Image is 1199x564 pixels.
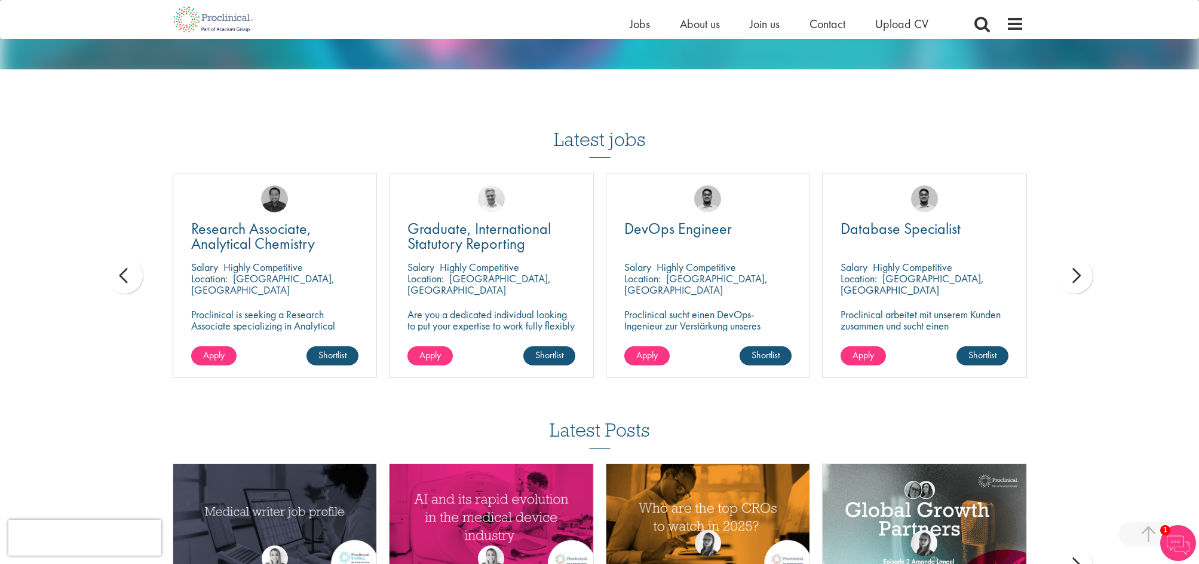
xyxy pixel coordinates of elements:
h3: Latest Posts [550,420,650,449]
a: Apply [407,346,453,365]
img: Theodora Savlovschi - Wicks [695,530,721,556]
img: Theodora Savlovschi - Wicks [911,530,937,556]
a: Shortlist [523,346,575,365]
p: Proclinical arbeitet mit unserem Kunden zusammen und sucht einen Datenbankspezialisten zur Verstä... [841,309,1008,365]
p: Are you a dedicated individual looking to put your expertise to work fully flexibly in a hybrid p... [407,309,575,343]
span: 1 [1160,525,1170,535]
p: [GEOGRAPHIC_DATA], [GEOGRAPHIC_DATA] [191,272,335,297]
a: DevOps Engineer [624,221,792,236]
span: Database Specialist [841,218,961,239]
a: Join us [750,16,780,32]
a: Shortlist [740,346,792,365]
p: [GEOGRAPHIC_DATA], [GEOGRAPHIC_DATA] [841,272,984,297]
a: Contact [809,16,845,32]
p: [GEOGRAPHIC_DATA], [GEOGRAPHIC_DATA] [407,272,551,297]
span: Salary [624,260,651,274]
div: next [1057,258,1093,294]
a: Database Specialist [841,221,1008,236]
a: Apply [841,346,886,365]
p: Highly Competitive [657,260,736,274]
a: Research Associate, Analytical Chemistry [191,221,359,251]
a: Shortlist [956,346,1008,365]
a: Apply [624,346,670,365]
span: Location: [191,272,228,285]
span: Salary [841,260,867,274]
a: Jobs [630,16,650,32]
span: Location: [407,272,444,285]
a: Apply [191,346,237,365]
img: Mike Raletz [261,185,288,212]
p: [GEOGRAPHIC_DATA], [GEOGRAPHIC_DATA] [624,272,768,297]
a: About us [680,16,720,32]
span: Apply [853,349,874,361]
a: Graduate, International Statutory Reporting [407,221,575,251]
p: Highly Competitive [873,260,952,274]
p: Highly Competitive [440,260,519,274]
iframe: reCAPTCHA [8,520,161,556]
img: Timothy Deschamps [694,185,721,212]
img: Chatbot [1160,525,1196,561]
div: prev [107,258,143,294]
p: Proclinical is seeking a Research Associate specializing in Analytical Chemistry for a contract r... [191,309,359,365]
p: Highly Competitive [223,260,303,274]
img: Joshua Bye [478,185,505,212]
span: Apply [419,349,441,361]
h3: Latest jobs [554,99,646,158]
span: Apply [636,349,658,361]
span: Graduate, International Statutory Reporting [407,218,551,254]
span: Location: [624,272,661,285]
a: Upload CV [875,16,928,32]
span: DevOps Engineer [624,218,732,239]
span: Location: [841,272,877,285]
p: Proclinical sucht einen DevOps-Ingenieur zur Verstärkung unseres Kundenteams in [GEOGRAPHIC_DATA]. [624,309,792,343]
span: Salary [191,260,218,274]
span: Apply [203,349,225,361]
img: Timothy Deschamps [911,185,938,212]
span: Salary [407,260,434,274]
a: Shortlist [306,346,358,365]
span: Research Associate, Analytical Chemistry [191,218,315,254]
